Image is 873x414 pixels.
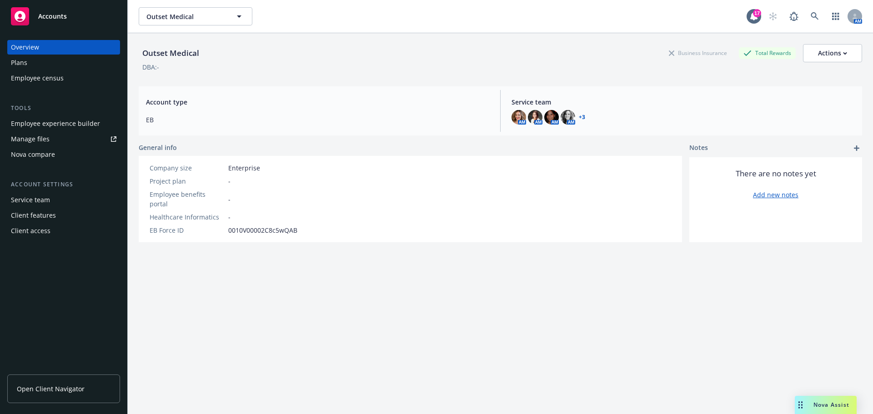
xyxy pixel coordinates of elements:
[813,401,849,409] span: Nova Assist
[764,7,782,25] a: Start snowing
[7,147,120,162] a: Nova compare
[736,168,816,179] span: There are no notes yet
[17,384,85,394] span: Open Client Navigator
[753,190,798,200] a: Add new notes
[11,132,50,146] div: Manage files
[142,62,159,72] div: DBA: -
[228,163,260,173] span: Enterprise
[7,40,120,55] a: Overview
[139,143,177,152] span: General info
[689,143,708,154] span: Notes
[11,71,64,85] div: Employee census
[795,396,806,414] div: Drag to move
[7,71,120,85] a: Employee census
[7,180,120,189] div: Account settings
[512,110,526,125] img: photo
[11,208,56,223] div: Client features
[7,104,120,113] div: Tools
[228,212,231,222] span: -
[150,225,225,235] div: EB Force ID
[139,47,203,59] div: Outset Medical
[11,193,50,207] div: Service team
[146,12,225,21] span: Outset Medical
[150,212,225,222] div: Healthcare Informatics
[11,55,27,70] div: Plans
[851,143,862,154] a: add
[11,224,50,238] div: Client access
[528,110,542,125] img: photo
[11,147,55,162] div: Nova compare
[11,116,100,131] div: Employee experience builder
[228,176,231,186] span: -
[150,163,225,173] div: Company size
[228,225,297,235] span: 0010V00002C8c5wQAB
[7,55,120,70] a: Plans
[739,47,796,59] div: Total Rewards
[228,195,231,204] span: -
[150,190,225,209] div: Employee benefits portal
[579,115,585,120] a: +3
[38,13,67,20] span: Accounts
[7,208,120,223] a: Client features
[7,224,120,238] a: Client access
[7,132,120,146] a: Manage files
[512,97,855,107] span: Service team
[146,115,489,125] span: EB
[818,45,847,62] div: Actions
[561,110,575,125] img: photo
[146,97,489,107] span: Account type
[7,116,120,131] a: Employee experience builder
[139,7,252,25] button: Outset Medical
[544,110,559,125] img: photo
[7,4,120,29] a: Accounts
[803,44,862,62] button: Actions
[827,7,845,25] a: Switch app
[664,47,732,59] div: Business Insurance
[753,9,761,17] div: 17
[785,7,803,25] a: Report a Bug
[11,40,39,55] div: Overview
[7,193,120,207] a: Service team
[806,7,824,25] a: Search
[150,176,225,186] div: Project plan
[795,396,857,414] button: Nova Assist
